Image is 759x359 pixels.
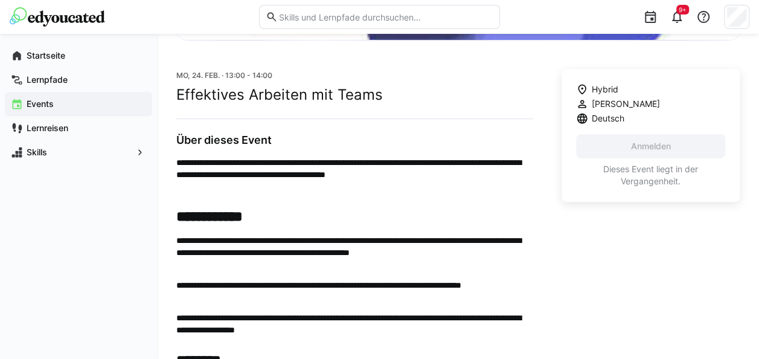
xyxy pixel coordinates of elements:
[592,83,618,95] span: Hybrid
[176,71,272,80] span: Mo, 24. Feb. · 13:00 - 14:00
[679,6,687,13] span: 9+
[576,134,725,158] button: Anmelden
[629,140,673,152] span: Anmelden
[592,98,660,110] span: [PERSON_NAME]
[576,163,725,187] p: Dieses Event liegt in der Vergangenheit.
[176,86,533,104] h2: Effektives Arbeiten mit Teams
[278,11,493,22] input: Skills und Lernpfade durchsuchen…
[592,112,624,125] span: Deutsch
[176,134,533,147] h3: Über dieses Event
